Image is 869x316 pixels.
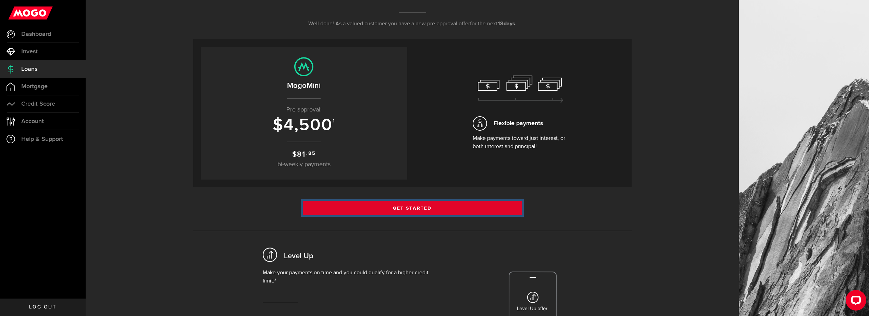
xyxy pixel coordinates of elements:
[292,150,297,159] span: $
[284,251,313,262] h2: Level Up
[306,150,315,157] sup: .85
[21,31,51,37] span: Dashboard
[303,201,522,215] a: Get Started
[277,161,331,168] span: bi-weekly payments
[263,269,434,285] p: Make your payments on time and you could qualify for a higher credit limit.
[274,278,276,281] sup: 2
[21,49,38,55] span: Invest
[21,66,37,72] span: Loans
[29,305,56,310] span: Log out
[473,134,569,151] p: Make payments toward just interest, or both interest and principal!
[208,105,400,115] p: Pre-approval:
[284,115,333,135] span: 4,500
[333,118,335,124] sup: 1
[297,150,306,159] span: 81
[504,21,517,27] span: days.
[21,101,55,107] span: Credit Score
[21,83,48,90] span: Mortgage
[498,21,504,27] span: 18
[21,136,63,142] span: Help & Support
[273,115,284,135] span: $
[494,119,543,128] span: Flexible payments
[470,21,498,27] span: for the next
[21,118,44,124] span: Account
[308,21,470,27] span: Well done! As a valued customer you have a new pre-approval offer
[840,287,869,316] iframe: LiveChat chat widget
[208,80,400,91] h2: MogoMini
